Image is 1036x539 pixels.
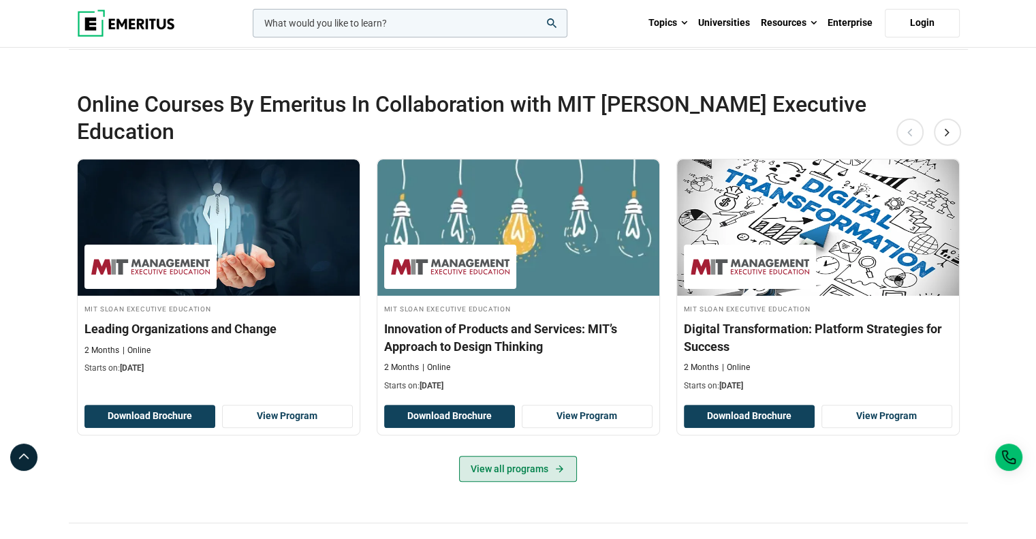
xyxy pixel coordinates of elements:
[77,91,871,145] h2: Online Courses By Emeritus In Collaboration with MIT [PERSON_NAME] Executive Education
[120,363,144,373] span: [DATE]
[934,118,961,145] button: Next
[78,159,360,296] img: Leading Organizations and Change | Online Business Management Course
[719,381,743,390] span: [DATE]
[684,303,952,314] h4: MIT Sloan Executive Education
[384,380,653,392] p: Starts on:
[91,251,210,282] img: MIT Sloan Executive Education
[821,405,952,428] a: View Program
[422,362,450,373] p: Online
[78,159,360,382] a: Business Management Course by MIT Sloan Executive Education - November 13, 2025 MIT Sloan Executi...
[84,345,119,356] p: 2 Months
[377,159,659,399] a: Product Design and Innovation Course by MIT Sloan Executive Education - December 4, 2025 MIT Sloa...
[84,303,353,314] h4: MIT Sloan Executive Education
[123,345,151,356] p: Online
[420,381,443,390] span: [DATE]
[684,405,815,428] button: Download Brochure
[722,362,750,373] p: Online
[384,405,515,428] button: Download Brochure
[253,9,567,37] input: woocommerce-product-search-field-0
[522,405,653,428] a: View Program
[684,320,952,354] h3: Digital Transformation: Platform Strategies for Success
[677,159,959,399] a: Digital Transformation Course by MIT Sloan Executive Education - March 5, 2026 MIT Sloan Executiv...
[691,251,809,282] img: MIT Sloan Executive Education
[677,159,959,296] img: Digital Transformation: Platform Strategies for Success | Online Digital Transformation Course
[84,320,353,337] h3: Leading Organizations and Change
[684,362,719,373] p: 2 Months
[377,159,659,296] img: Innovation of Products and Services: MIT’s Approach to Design Thinking | Online Product Design an...
[885,9,960,37] a: Login
[896,118,924,145] button: Previous
[384,362,419,373] p: 2 Months
[84,405,215,428] button: Download Brochure
[391,251,509,282] img: MIT Sloan Executive Education
[222,405,353,428] a: View Program
[684,380,952,392] p: Starts on:
[459,456,577,482] a: View all programs
[384,303,653,314] h4: MIT Sloan Executive Education
[84,363,353,374] p: Starts on:
[384,320,653,354] h3: Innovation of Products and Services: MIT’s Approach to Design Thinking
